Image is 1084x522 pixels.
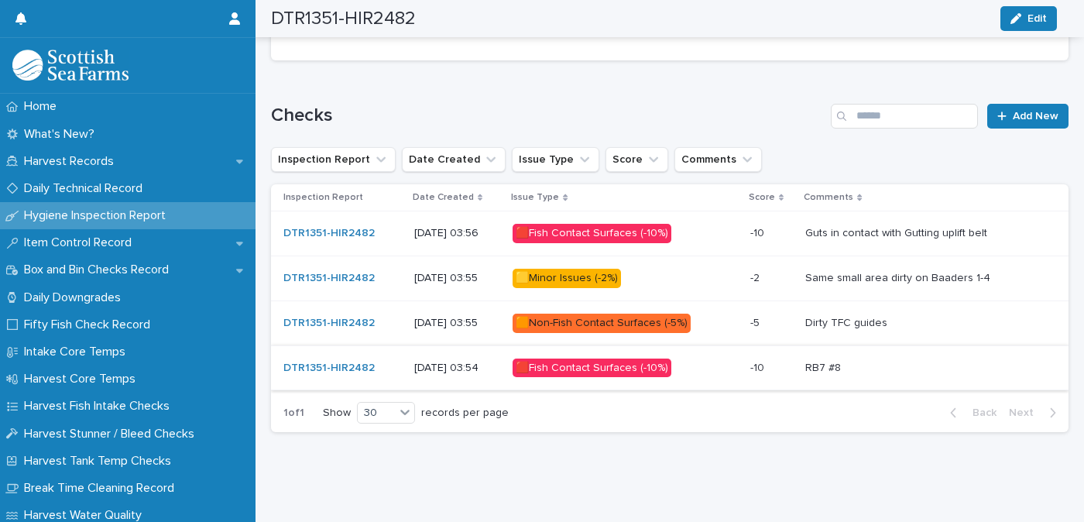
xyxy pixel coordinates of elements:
a: DTR1351-HIR2482 [283,227,375,240]
p: Item Control Record [18,235,144,250]
button: Back [938,406,1003,420]
p: Intake Core Temps [18,345,138,359]
p: [DATE] 03:56 [414,227,500,240]
div: 30 [358,405,395,421]
p: Issue Type [511,189,559,206]
p: Comments [804,189,853,206]
div: 🟨Minor Issues (-2%) [513,269,621,288]
div: 🟧Non-Fish Contact Surfaces (-5%) [513,314,691,333]
p: Hygiene Inspection Report [18,208,178,223]
p: [DATE] 03:55 [414,272,500,285]
input: Search [831,104,978,129]
p: Show [323,407,351,420]
p: 1 of 1 [271,394,317,432]
p: Harvest Stunner / Bleed Checks [18,427,207,441]
p: Harvest Core Temps [18,372,148,386]
tr: DTR1351-HIR2482 [DATE] 03:55🟨Minor Issues (-2%)-2-2 Same small area dirty on Baaders 1-4Same smal... [271,256,1069,301]
p: -10 [750,359,767,375]
span: Next [1009,407,1043,418]
p: Harvest Fish Intake Checks [18,399,182,414]
p: Harvest Records [18,154,126,169]
p: Guts in contact with Gutting uplift belt [805,224,990,240]
a: DTR1351-HIR2482 [283,272,375,285]
tr: DTR1351-HIR2482 [DATE] 03:56🟥Fish Contact Surfaces (-10%)-10-10 Guts in contact with Gutting upli... [271,211,1069,256]
p: Same small area dirty on Baaders 1-4 [805,269,993,285]
p: -5 [750,314,763,330]
button: Issue Type [512,147,599,172]
p: Daily Technical Record [18,181,155,196]
a: DTR1351-HIR2482 [283,362,375,375]
a: Add New [987,104,1069,129]
h1: Checks [271,105,825,127]
p: Box and Bin Checks Record [18,263,181,277]
button: Date Created [402,147,506,172]
span: Add New [1013,111,1058,122]
span: Back [963,407,997,418]
span: Edit [1027,13,1047,24]
button: Score [605,147,668,172]
div: 🟥Fish Contact Surfaces (-10%) [513,224,671,243]
p: Date Created [413,189,474,206]
div: 🟥Fish Contact Surfaces (-10%) [513,359,671,378]
p: Fifty Fish Check Record [18,318,163,332]
tr: DTR1351-HIR2482 [DATE] 03:54🟥Fish Contact Surfaces (-10%)-10-10 RB7 #8RB7 #8 [271,345,1069,390]
tr: DTR1351-HIR2482 [DATE] 03:55🟧Non-Fish Contact Surfaces (-5%)-5-5 Dirty TFC guidesDirty TFC guides [271,300,1069,345]
p: Score [749,189,775,206]
p: Dirty TFC guides [805,314,890,330]
p: Daily Downgrades [18,290,133,305]
p: Home [18,99,69,114]
p: [DATE] 03:55 [414,317,500,330]
p: -10 [750,224,767,240]
p: Break Time Cleaning Record [18,481,187,496]
p: -2 [750,269,763,285]
button: Edit [1000,6,1057,31]
p: Inspection Report [283,189,363,206]
h2: DTR1351-HIR2482 [271,8,416,30]
p: records per page [421,407,509,420]
img: mMrefqRFQpe26GRNOUkG [12,50,129,81]
button: Next [1003,406,1069,420]
p: What's New? [18,127,107,142]
p: RB7 #8 [805,359,844,375]
button: Inspection Report [271,147,396,172]
button: Comments [674,147,762,172]
p: [DATE] 03:54 [414,362,500,375]
a: DTR1351-HIR2482 [283,317,375,330]
p: Harvest Tank Temp Checks [18,454,184,469]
